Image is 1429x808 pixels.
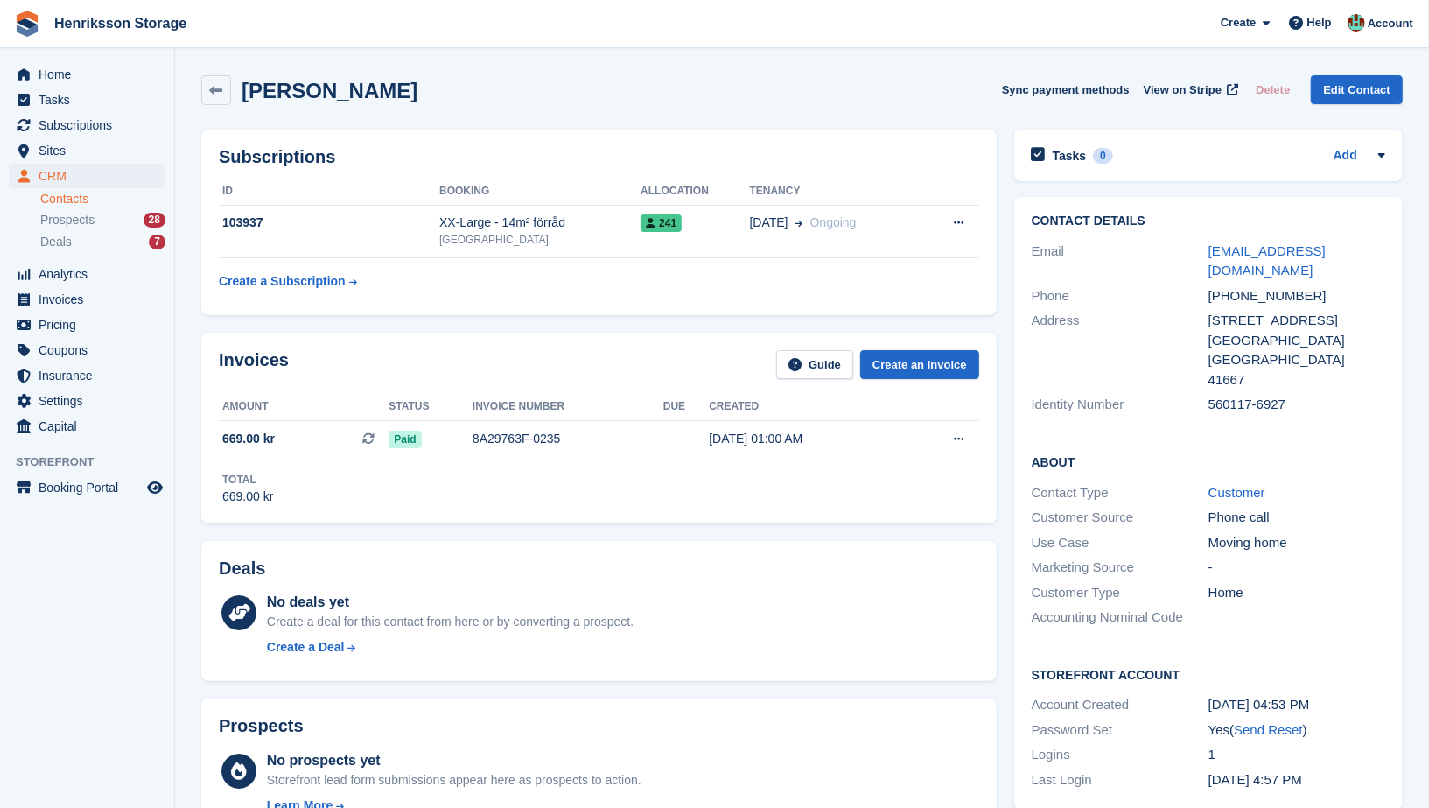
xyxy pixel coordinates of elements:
span: Invoices [39,287,144,312]
a: menu [9,363,165,388]
a: Preview store [144,477,165,498]
span: Insurance [39,363,144,388]
th: Booking [439,178,641,206]
button: Sync payment methods [1002,75,1130,104]
h2: Contact Details [1032,214,1385,228]
h2: [PERSON_NAME] [242,79,417,102]
div: [STREET_ADDRESS] [1208,311,1385,331]
a: Guide [776,350,853,379]
div: [DATE] 01:00 AM [709,430,903,448]
span: Ongoing [810,215,857,229]
span: View on Stripe [1144,81,1222,99]
div: 560117-6927 [1208,395,1385,415]
a: menu [9,414,165,439]
th: Allocation [641,178,749,206]
div: Storefront lead form submissions appear here as prospects to action. [267,771,641,790]
th: Tenancy [750,178,921,206]
img: Isak Martinelle [1348,14,1365,32]
div: Total [222,472,273,488]
span: Storefront [16,453,174,471]
div: Create a deal for this contact from here or by converting a prospect. [267,613,634,631]
a: [EMAIL_ADDRESS][DOMAIN_NAME] [1208,243,1326,278]
a: Create a Deal [267,638,634,657]
div: No prospects yet [267,750,641,771]
span: Paid [389,431,421,448]
span: ( ) [1229,722,1306,737]
span: Account [1368,15,1413,32]
div: Use Case [1032,533,1208,553]
span: Analytics [39,262,144,286]
span: Subscriptions [39,113,144,137]
a: Create an Invoice [860,350,979,379]
button: Delete [1249,75,1297,104]
img: stora-icon-8386f47178a22dfd0bd8f6a31ec36ba5ce8667c1dd55bd0f319d3a0aa187defe.svg [14,11,40,37]
span: CRM [39,164,144,188]
a: menu [9,113,165,137]
span: 241 [641,214,682,232]
th: Invoice number [473,393,663,421]
h2: Storefront Account [1032,665,1385,683]
time: 2025-08-27 14:57:34 UTC [1208,772,1302,787]
div: Contact Type [1032,483,1208,503]
div: Create a Subscription [219,272,346,291]
a: Customer [1208,485,1265,500]
a: menu [9,262,165,286]
th: Due [663,393,709,421]
a: menu [9,475,165,500]
span: Tasks [39,88,144,112]
div: [GEOGRAPHIC_DATA] [1208,350,1385,370]
div: - [1208,558,1385,578]
div: Accounting Nominal Code [1032,608,1208,628]
div: Last Login [1032,770,1208,790]
div: 103937 [219,214,439,232]
div: Marketing Source [1032,558,1208,578]
div: [GEOGRAPHIC_DATA] [1208,331,1385,351]
div: Customer Source [1032,508,1208,528]
div: Home [1208,583,1385,603]
a: Contacts [40,191,165,207]
h2: Deals [219,559,265,579]
th: Status [389,393,473,421]
span: Help [1307,14,1332,32]
a: Deals 7 [40,233,165,251]
h2: About [1032,453,1385,470]
a: Edit Contact [1311,75,1403,104]
div: [DATE] 04:53 PM [1208,695,1385,715]
div: 8A29763F-0235 [473,430,663,448]
h2: Invoices [219,350,289,379]
a: View on Stripe [1137,75,1243,104]
div: 1 [1208,745,1385,765]
a: menu [9,338,165,362]
div: Create a Deal [267,638,345,657]
span: Booking Portal [39,475,144,500]
a: menu [9,88,165,112]
div: 0 [1093,148,1113,164]
th: Amount [219,393,389,421]
div: 669.00 kr [222,488,273,506]
a: menu [9,313,165,337]
a: menu [9,287,165,312]
a: Prospects 28 [40,211,165,229]
span: Coupons [39,338,144,362]
a: Add [1334,146,1357,166]
span: Capital [39,414,144,439]
div: XX-Large - 14m² förråd [439,214,641,232]
div: Yes [1208,720,1385,741]
h2: Prospects [219,716,304,736]
a: Send Reset [1234,722,1302,737]
a: menu [9,62,165,87]
div: Phone [1032,286,1208,306]
div: Customer Type [1032,583,1208,603]
span: Deals [40,234,72,250]
a: menu [9,138,165,163]
div: 41667 [1208,370,1385,390]
div: Account Created [1032,695,1208,715]
span: Sites [39,138,144,163]
span: Create [1221,14,1256,32]
a: menu [9,389,165,413]
h2: Tasks [1053,148,1087,164]
div: Identity Number [1032,395,1208,415]
div: 7 [149,235,165,249]
div: Phone call [1208,508,1385,528]
span: Prospects [40,212,95,228]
